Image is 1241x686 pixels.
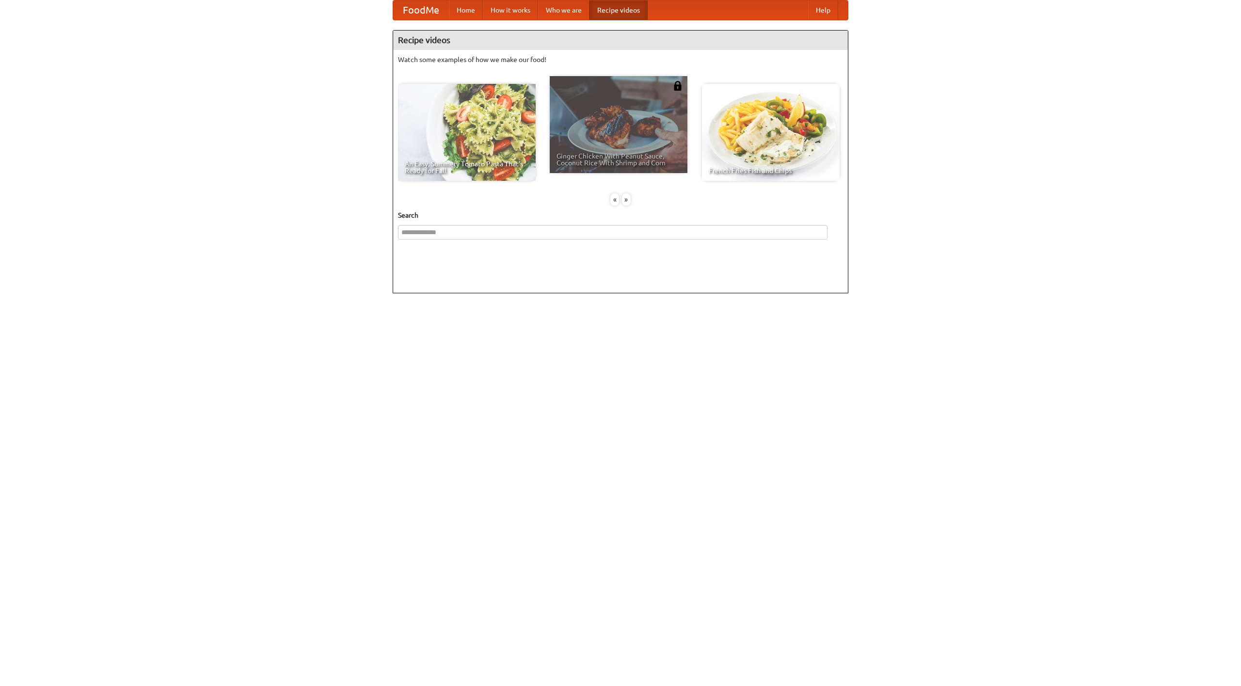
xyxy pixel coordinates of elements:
[589,0,648,20] a: Recipe videos
[398,84,536,181] a: An Easy, Summery Tomato Pasta That's Ready for Fall
[483,0,538,20] a: How it works
[709,167,833,174] span: French Fries Fish and Chips
[622,193,631,206] div: »
[393,0,449,20] a: FoodMe
[610,193,619,206] div: «
[405,160,529,174] span: An Easy, Summery Tomato Pasta That's Ready for Fall
[398,210,843,220] h5: Search
[808,0,838,20] a: Help
[702,84,840,181] a: French Fries Fish and Chips
[393,31,848,50] h4: Recipe videos
[449,0,483,20] a: Home
[673,81,683,91] img: 483408.png
[538,0,589,20] a: Who we are
[398,55,843,64] p: Watch some examples of how we make our food!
